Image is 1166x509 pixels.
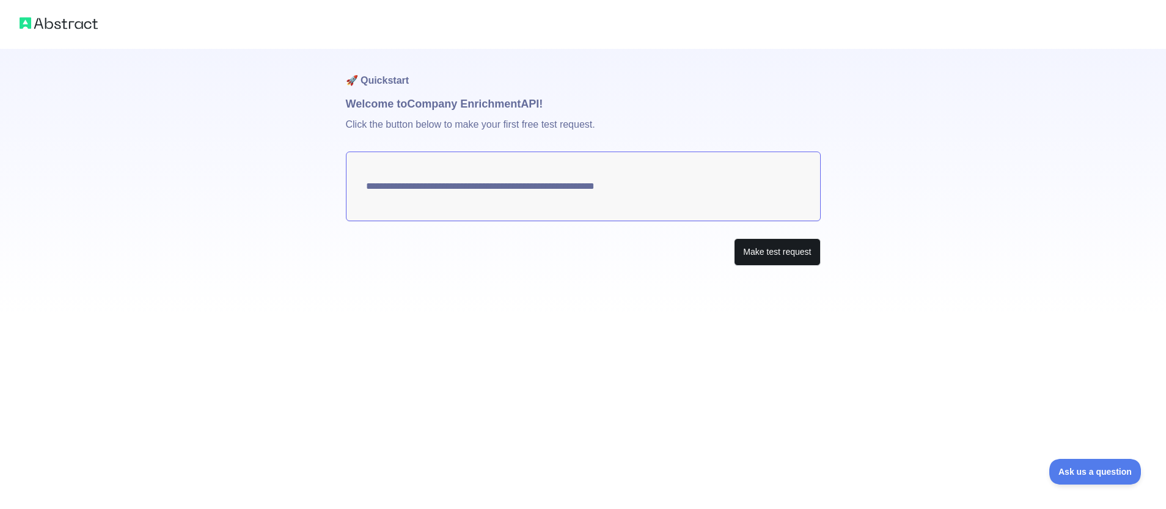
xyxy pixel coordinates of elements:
h1: Welcome to Company Enrichment API! [346,95,821,112]
iframe: Toggle Customer Support [1049,459,1142,485]
h1: 🚀 Quickstart [346,49,821,95]
img: Abstract logo [20,15,98,32]
button: Make test request [734,238,820,266]
p: Click the button below to make your first free test request. [346,112,821,152]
